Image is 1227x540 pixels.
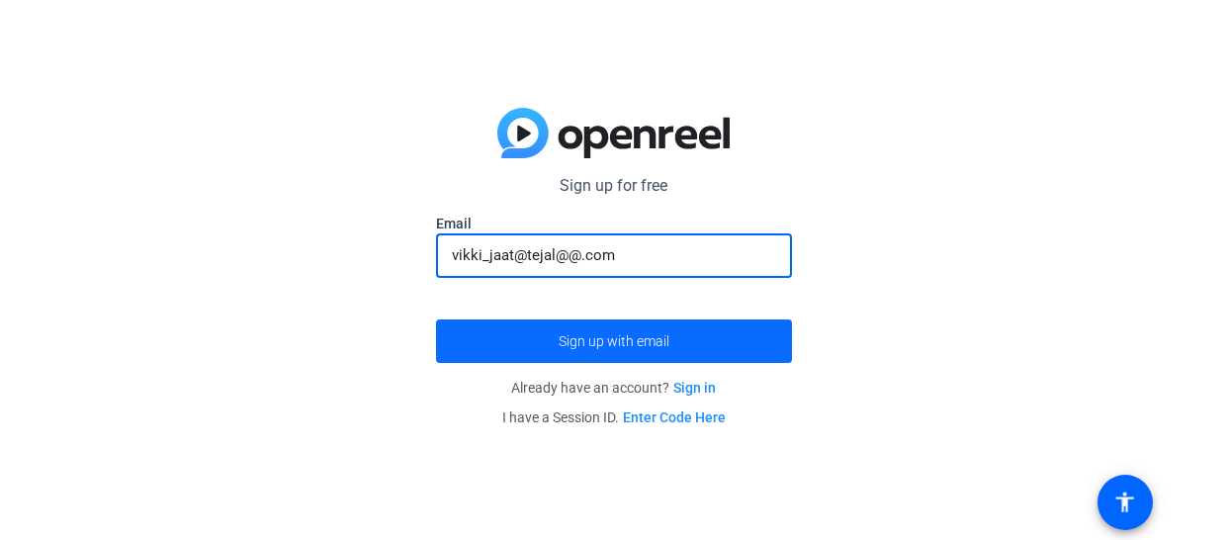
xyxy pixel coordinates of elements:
img: blue-gradient.svg [497,108,730,159]
span: I have a Session ID. [502,409,726,425]
span: Already have an account? [511,380,716,396]
mat-icon: accessibility [1113,491,1137,514]
a: Sign in [673,380,716,396]
input: Enter Email Address [452,243,776,267]
label: Email [436,214,792,233]
a: Enter Code Here [623,409,726,425]
p: Sign up for free [436,174,792,198]
button: Sign up with email [436,319,792,363]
